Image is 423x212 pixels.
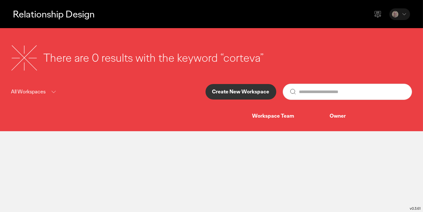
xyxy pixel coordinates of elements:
img: Mauricio Novaes [392,11,398,17]
button: Create New Workspace [206,84,276,100]
div: There are 0 results with the keyword “corteva” [44,50,264,66]
div: Send feedback [370,6,386,22]
div: Workspace Team [252,113,330,120]
div: Owner [330,113,402,120]
p: Create New Workspace [212,89,270,94]
p: Relationship Design [13,7,95,21]
p: All Workspaces [11,88,46,96]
